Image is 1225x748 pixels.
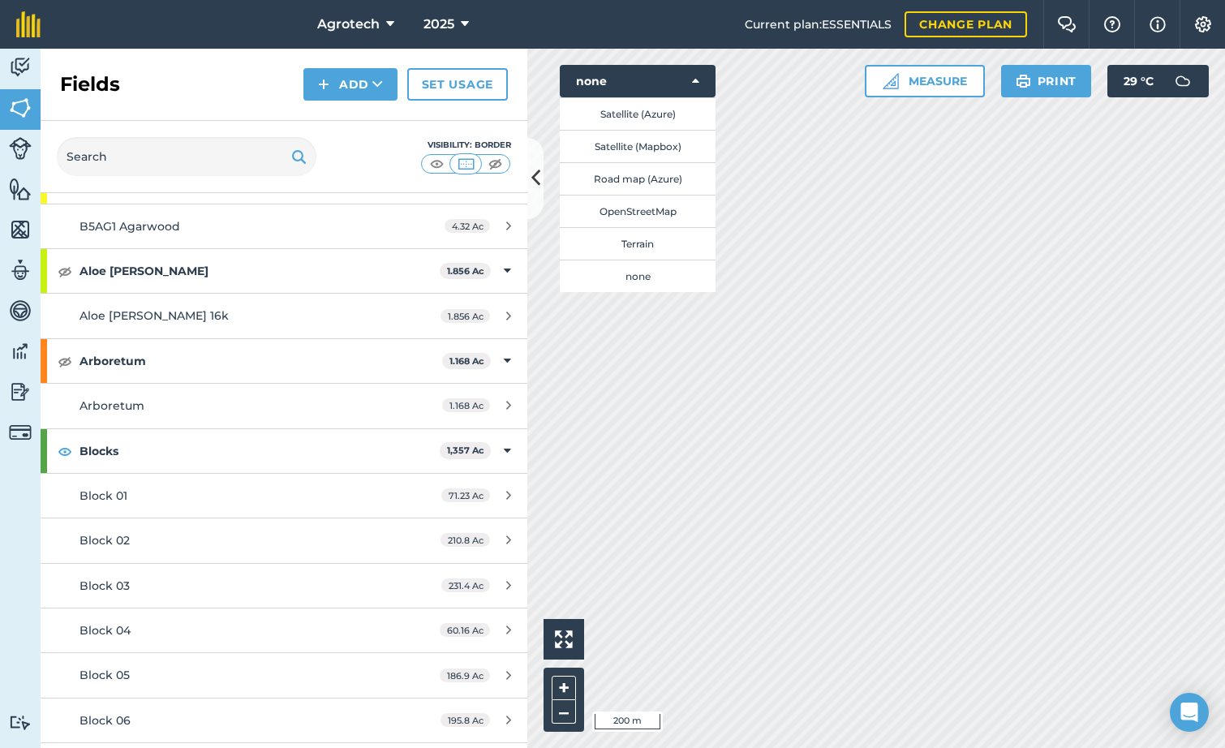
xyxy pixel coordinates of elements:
button: + [552,676,576,700]
strong: Blocks [80,429,440,473]
span: Block 02 [80,533,130,548]
button: OpenStreetMap [560,195,716,227]
img: Ruler icon [883,73,899,89]
span: 71.23 Ac [441,488,490,502]
strong: Aloe [PERSON_NAME] [80,249,440,293]
img: svg+xml;base64,PD94bWwgdmVyc2lvbj0iMS4wIiBlbmNvZGluZz0idXRmLTgiPz4KPCEtLSBHZW5lcmF0b3I6IEFkb2JlIE... [9,137,32,160]
img: svg+xml;base64,PD94bWwgdmVyc2lvbj0iMS4wIiBlbmNvZGluZz0idXRmLTgiPz4KPCEtLSBHZW5lcmF0b3I6IEFkb2JlIE... [9,380,32,404]
img: svg+xml;base64,PHN2ZyB4bWxucz0iaHR0cDovL3d3dy53My5vcmcvMjAwMC9zdmciIHdpZHRoPSI1MCIgaGVpZ2h0PSI0MC... [427,156,447,172]
img: svg+xml;base64,PD94bWwgdmVyc2lvbj0iMS4wIiBlbmNvZGluZz0idXRmLTgiPz4KPCEtLSBHZW5lcmF0b3I6IEFkb2JlIE... [9,258,32,282]
img: svg+xml;base64,PHN2ZyB4bWxucz0iaHR0cDovL3d3dy53My5vcmcvMjAwMC9zdmciIHdpZHRoPSI1MCIgaGVpZ2h0PSI0MC... [456,156,476,172]
input: Search [57,137,316,176]
a: Arboretum1.168 Ac [41,384,527,428]
img: fieldmargin Logo [16,11,41,37]
span: 210.8 Ac [441,533,490,547]
img: svg+xml;base64,PHN2ZyB4bWxucz0iaHR0cDovL3d3dy53My5vcmcvMjAwMC9zdmciIHdpZHRoPSIxOCIgaGVpZ2h0PSIyNC... [58,261,72,281]
strong: 1.856 Ac [447,265,484,277]
span: 2025 [423,15,454,34]
div: Visibility: Border [420,139,511,152]
span: Block 01 [80,488,127,503]
img: svg+xml;base64,PD94bWwgdmVyc2lvbj0iMS4wIiBlbmNvZGluZz0idXRmLTgiPz4KPCEtLSBHZW5lcmF0b3I6IEFkb2JlIE... [9,299,32,323]
a: Block 05186.9 Ac [41,653,527,697]
a: Block 06195.8 Ac [41,699,527,742]
button: none [560,65,716,97]
span: 60.16 Ac [440,623,490,637]
button: Measure [865,65,985,97]
button: none [560,260,716,292]
img: svg+xml;base64,PHN2ZyB4bWxucz0iaHR0cDovL3d3dy53My5vcmcvMjAwMC9zdmciIHdpZHRoPSIxOCIgaGVpZ2h0PSIyNC... [58,351,72,371]
a: Aloe [PERSON_NAME] 16k1.856 Ac [41,294,527,337]
a: Block 0171.23 Ac [41,474,527,518]
button: Satellite (Azure) [560,97,716,130]
a: Block 02210.8 Ac [41,518,527,562]
img: Two speech bubbles overlapping with the left bubble in the forefront [1057,16,1077,32]
h2: Fields [60,71,120,97]
span: 231.4 Ac [441,578,490,592]
button: Print [1001,65,1092,97]
button: Terrain [560,227,716,260]
button: Add [303,68,398,101]
img: svg+xml;base64,PHN2ZyB4bWxucz0iaHR0cDovL3d3dy53My5vcmcvMjAwMC9zdmciIHdpZHRoPSI1NiIgaGVpZ2h0PSI2MC... [9,217,32,242]
img: svg+xml;base64,PHN2ZyB4bWxucz0iaHR0cDovL3d3dy53My5vcmcvMjAwMC9zdmciIHdpZHRoPSIxOSIgaGVpZ2h0PSIyNC... [1016,71,1031,91]
span: Current plan : ESSENTIALS [745,15,892,33]
img: svg+xml;base64,PD94bWwgdmVyc2lvbj0iMS4wIiBlbmNvZGluZz0idXRmLTgiPz4KPCEtLSBHZW5lcmF0b3I6IEFkb2JlIE... [9,421,32,444]
a: Block 03231.4 Ac [41,564,527,608]
img: svg+xml;base64,PHN2ZyB4bWxucz0iaHR0cDovL3d3dy53My5vcmcvMjAwMC9zdmciIHdpZHRoPSIxNCIgaGVpZ2h0PSIyNC... [318,75,329,94]
img: A question mark icon [1102,16,1122,32]
a: B5AG1 Agarwood4.32 Ac [41,204,527,248]
img: A cog icon [1193,16,1213,32]
span: B5AG1 Agarwood [80,219,180,234]
span: 29 ° C [1124,65,1154,97]
img: svg+xml;base64,PD94bWwgdmVyc2lvbj0iMS4wIiBlbmNvZGluZz0idXRmLTgiPz4KPCEtLSBHZW5lcmF0b3I6IEFkb2JlIE... [9,339,32,363]
span: 1.856 Ac [441,309,490,323]
strong: 1.168 Ac [449,355,484,367]
strong: 1,357 Ac [447,445,484,456]
img: svg+xml;base64,PD94bWwgdmVyc2lvbj0iMS4wIiBlbmNvZGluZz0idXRmLTgiPz4KPCEtLSBHZW5lcmF0b3I6IEFkb2JlIE... [9,715,32,730]
img: svg+xml;base64,PD94bWwgdmVyc2lvbj0iMS4wIiBlbmNvZGluZz0idXRmLTgiPz4KPCEtLSBHZW5lcmF0b3I6IEFkb2JlIE... [9,55,32,80]
img: svg+xml;base64,PHN2ZyB4bWxucz0iaHR0cDovL3d3dy53My5vcmcvMjAwMC9zdmciIHdpZHRoPSIxOSIgaGVpZ2h0PSIyNC... [291,147,307,166]
button: Road map (Azure) [560,162,716,195]
span: Block 03 [80,578,130,593]
span: Agrotech [317,15,380,34]
span: Block 06 [80,713,131,728]
div: Open Intercom Messenger [1170,693,1209,732]
img: svg+xml;base64,PD94bWwgdmVyc2lvbj0iMS4wIiBlbmNvZGluZz0idXRmLTgiPz4KPCEtLSBHZW5lcmF0b3I6IEFkb2JlIE... [1167,65,1199,97]
img: svg+xml;base64,PHN2ZyB4bWxucz0iaHR0cDovL3d3dy53My5vcmcvMjAwMC9zdmciIHdpZHRoPSI1MCIgaGVpZ2h0PSI0MC... [485,156,505,172]
span: Block 04 [80,623,131,638]
img: svg+xml;base64,PHN2ZyB4bWxucz0iaHR0cDovL3d3dy53My5vcmcvMjAwMC9zdmciIHdpZHRoPSI1NiIgaGVpZ2h0PSI2MC... [9,96,32,120]
button: Satellite (Mapbox) [560,130,716,162]
img: svg+xml;base64,PHN2ZyB4bWxucz0iaHR0cDovL3d3dy53My5vcmcvMjAwMC9zdmciIHdpZHRoPSIxNyIgaGVpZ2h0PSIxNy... [1150,15,1166,34]
img: Four arrows, one pointing top left, one top right, one bottom right and the last bottom left [555,630,573,648]
button: – [552,700,576,724]
span: Arboretum [80,398,144,413]
button: 29 °C [1107,65,1209,97]
span: 186.9 Ac [440,668,490,682]
div: Arboretum1.168 Ac [41,339,527,383]
div: Aloe [PERSON_NAME]1.856 Ac [41,249,527,293]
span: Block 05 [80,668,130,682]
img: svg+xml;base64,PHN2ZyB4bWxucz0iaHR0cDovL3d3dy53My5vcmcvMjAwMC9zdmciIHdpZHRoPSI1NiIgaGVpZ2h0PSI2MC... [9,177,32,201]
span: Aloe [PERSON_NAME] 16k [80,308,229,323]
span: 195.8 Ac [441,713,490,727]
a: Block 0460.16 Ac [41,608,527,652]
strong: Arboretum [80,339,442,383]
div: Blocks1,357 Ac [41,429,527,473]
span: 4.32 Ac [445,219,490,233]
a: Change plan [905,11,1027,37]
a: Set usage [407,68,508,101]
span: 1.168 Ac [442,398,490,412]
img: svg+xml;base64,PHN2ZyB4bWxucz0iaHR0cDovL3d3dy53My5vcmcvMjAwMC9zdmciIHdpZHRoPSIxOCIgaGVpZ2h0PSIyNC... [58,441,72,461]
